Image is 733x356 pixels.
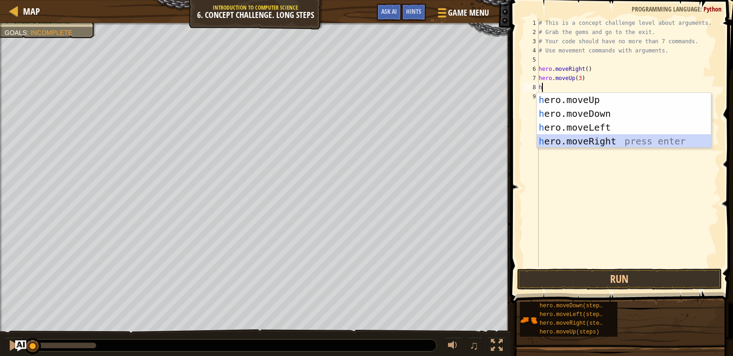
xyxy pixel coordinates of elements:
[5,29,27,36] span: Goals
[445,337,463,356] button: Adjust volume
[520,311,537,329] img: portrait.png
[540,311,606,318] span: hero.moveLeft(steps)
[540,329,599,335] span: hero.moveUp(steps)
[704,5,721,13] span: Python
[15,340,26,351] button: Ask AI
[488,337,506,356] button: Toggle fullscreen
[524,46,539,55] div: 4
[524,74,539,83] div: 7
[540,303,606,309] span: hero.moveDown(steps)
[517,269,722,290] button: Run
[5,337,23,356] button: Ctrl + P: Pause
[468,337,483,356] button: ♫
[406,7,421,16] span: Hints
[27,29,30,36] span: :
[377,4,401,21] button: Ask AI
[30,29,72,36] span: Incomplete
[524,55,539,64] div: 5
[524,18,539,28] div: 1
[430,4,494,25] button: Game Menu
[632,5,700,13] span: Programming language
[700,5,704,13] span: :
[18,5,40,17] a: Map
[381,7,397,16] span: Ask AI
[23,5,40,17] span: Map
[540,320,609,327] span: hero.moveRight(steps)
[524,28,539,37] div: 2
[448,7,489,19] span: Game Menu
[524,64,539,74] div: 6
[524,92,539,101] div: 9
[524,83,539,92] div: 8
[470,339,479,352] span: ♫
[524,37,539,46] div: 3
